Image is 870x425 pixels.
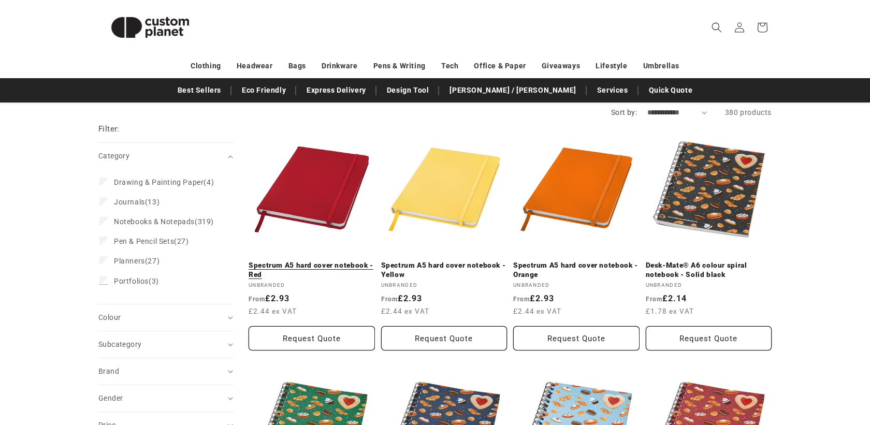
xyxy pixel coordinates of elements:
button: Request Quote [513,326,640,350]
a: Express Delivery [301,81,371,99]
span: (27) [114,256,160,266]
button: Request Quote [646,326,772,350]
span: Gender [98,394,123,402]
a: Services [592,81,633,99]
span: Notebooks & Notepads [114,217,195,226]
summary: Colour (0 selected) [98,304,233,331]
span: (319) [114,217,214,226]
summary: Brand (0 selected) [98,358,233,385]
a: Tech [441,57,458,75]
label: Sort by: [611,108,637,116]
a: Spectrum A5 hard cover notebook - Red [249,261,375,279]
span: Brand [98,367,119,375]
a: Clothing [191,57,221,75]
summary: Category (0 selected) [98,143,233,169]
summary: Search [705,16,728,39]
span: Planners [114,257,145,265]
a: Umbrellas [643,57,679,75]
span: (27) [114,237,189,246]
span: Portfolios [114,277,149,285]
a: Lifestyle [596,57,627,75]
img: Custom Planet [98,4,202,51]
span: (13) [114,197,160,207]
a: Giveaways [542,57,580,75]
a: Bags [288,57,306,75]
a: Quick Quote [644,81,698,99]
button: Request Quote [249,326,375,350]
span: Journals [114,198,145,206]
span: 380 products [725,108,772,116]
h2: Filter: [98,123,120,135]
summary: Gender (0 selected) [98,385,233,412]
span: (4) [114,178,214,187]
a: Spectrum A5 hard cover notebook - Yellow [381,261,508,279]
iframe: Chat Widget [818,375,870,425]
span: Subcategory [98,340,141,348]
a: Eco Friendly [237,81,291,99]
a: Pens & Writing [373,57,426,75]
span: Pen & Pencil Sets [114,237,174,245]
a: Office & Paper [474,57,526,75]
a: Drinkware [322,57,357,75]
span: Colour [98,313,121,321]
a: Design Tool [382,81,434,99]
summary: Subcategory (0 selected) [98,331,233,358]
a: Spectrum A5 hard cover notebook - Orange [513,261,640,279]
button: Request Quote [381,326,508,350]
a: Headwear [237,57,273,75]
span: Drawing & Painting Paper [114,178,204,186]
a: [PERSON_NAME] / [PERSON_NAME] [444,81,581,99]
span: (3) [114,276,159,286]
a: Best Sellers [172,81,226,99]
span: Category [98,152,129,160]
a: Desk-Mate® A6 colour spiral notebook - Solid black [646,261,772,279]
